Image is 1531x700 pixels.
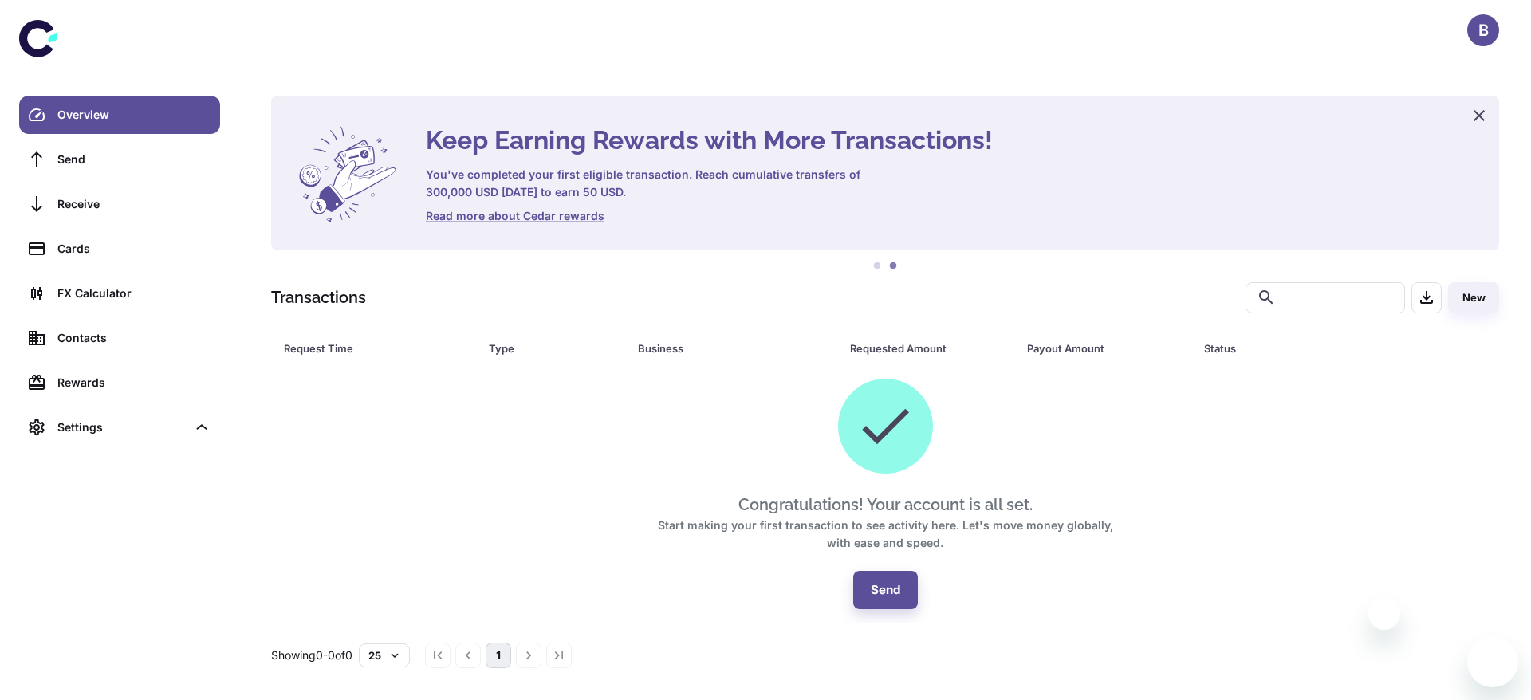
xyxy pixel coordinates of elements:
[19,230,220,268] a: Cards
[57,240,211,258] div: Cards
[738,493,1033,517] h5: Congratulations! Your account is all set.
[19,364,220,402] a: Rewards
[426,207,1480,225] a: Read more about Cedar rewards
[57,285,211,302] div: FX Calculator
[489,337,597,360] div: Type
[359,643,410,667] button: 25
[57,329,211,347] div: Contacts
[271,647,352,664] p: Showing 0-0 of 0
[19,140,220,179] a: Send
[1448,282,1499,313] button: New
[850,337,987,360] div: Requested Amount
[271,285,366,309] h1: Transactions
[489,337,618,360] span: Type
[57,374,211,391] div: Rewards
[869,258,885,274] button: 1
[1204,337,1412,360] div: Status
[57,419,187,436] div: Settings
[646,517,1124,552] h6: Start making your first transaction to see activity here. Let's move money globally, with ease an...
[57,195,211,213] div: Receive
[19,319,220,357] a: Contacts
[1027,337,1164,360] div: Payout Amount
[1467,14,1499,46] button: B
[1467,636,1518,687] iframe: Button to launch messaging window
[853,571,918,609] button: Send
[1368,598,1400,630] iframe: Close message
[1204,337,1433,360] span: Status
[19,96,220,134] a: Overview
[1027,337,1185,360] span: Payout Amount
[426,121,1480,159] h4: Keep Earning Rewards with More Transactions!
[19,185,220,223] a: Receive
[426,166,864,201] h6: You've completed your first eligible transaction. Reach cumulative transfers of 300,000 USD [DATE...
[885,258,901,274] button: 2
[486,643,511,668] button: page 1
[19,408,220,446] div: Settings
[284,337,470,360] span: Request Time
[57,106,211,124] div: Overview
[57,151,211,168] div: Send
[423,643,574,668] nav: pagination navigation
[19,274,220,313] a: FX Calculator
[284,337,449,360] div: Request Time
[850,337,1008,360] span: Requested Amount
